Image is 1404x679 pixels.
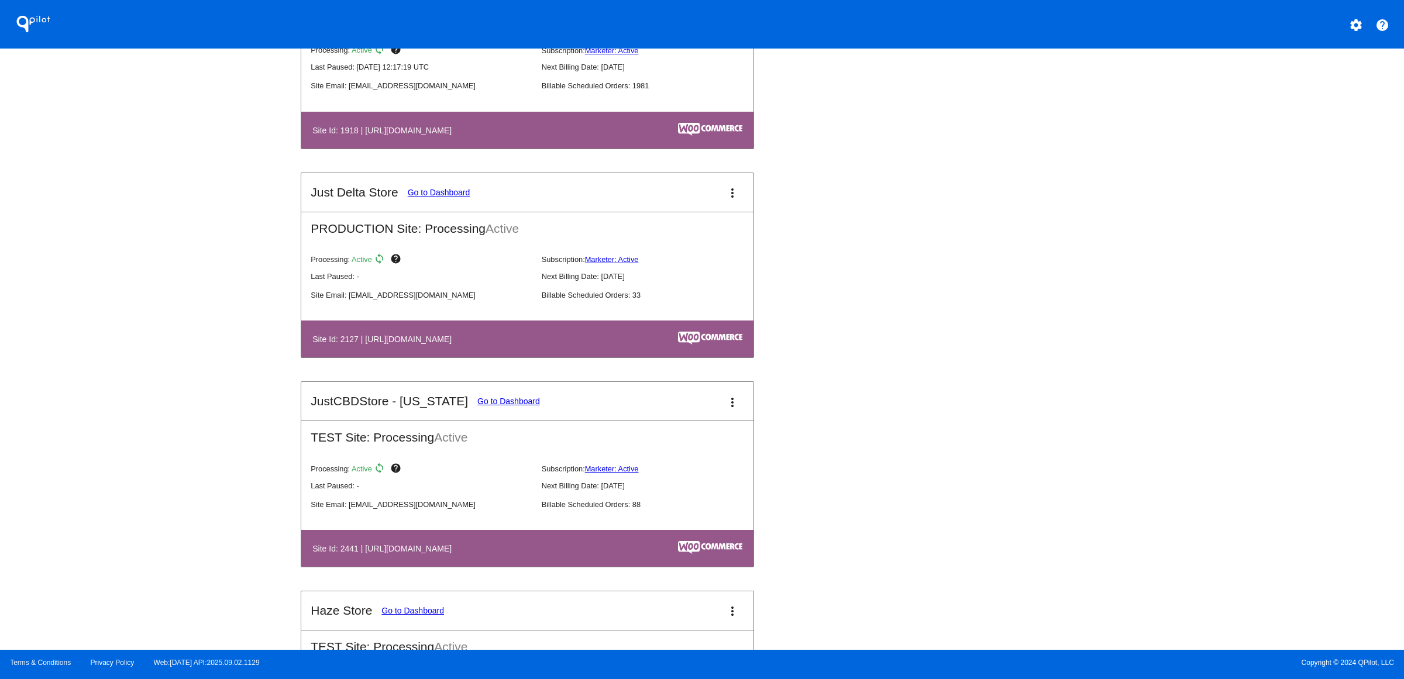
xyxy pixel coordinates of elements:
a: Privacy Policy [91,659,135,667]
p: Next Billing Date: [DATE] [542,272,763,281]
h2: TEST Site: Processing [301,630,753,654]
p: Processing: [311,253,532,267]
p: Subscription: [542,46,763,55]
a: Marketer: Active [585,46,639,55]
h4: Site Id: 2441 | [URL][DOMAIN_NAME] [312,544,457,553]
p: Billable Scheduled Orders: 33 [542,291,763,299]
a: Web:[DATE] API:2025.09.02.1129 [154,659,260,667]
mat-icon: sync [374,463,388,477]
p: Site Email: [EMAIL_ADDRESS][DOMAIN_NAME] [311,291,532,299]
h4: Site Id: 2127 | [URL][DOMAIN_NAME] [312,335,457,344]
p: Site Email: [EMAIL_ADDRESS][DOMAIN_NAME] [311,81,532,90]
span: Copyright © 2024 QPilot, LLC [712,659,1394,667]
p: Last Paused: - [311,481,532,490]
h2: PRODUCTION Site: Processing [301,212,753,236]
h2: Just Delta Store [311,185,398,199]
p: Subscription: [542,255,763,264]
p: Last Paused: - [311,272,532,281]
mat-icon: help [390,44,404,58]
p: Billable Scheduled Orders: 88 [542,500,763,509]
mat-icon: sync [374,44,388,58]
mat-icon: help [390,253,404,267]
p: Next Billing Date: [DATE] [542,63,763,71]
a: Marketer: Active [585,255,639,264]
a: Go to Dashboard [408,188,470,197]
mat-icon: more_vert [725,395,739,409]
mat-icon: help [390,463,404,477]
a: Go to Dashboard [381,606,444,615]
span: Active [434,430,467,444]
h2: JustCBDStore - [US_STATE] [311,394,468,408]
p: Next Billing Date: [DATE] [542,481,763,490]
p: Subscription: [542,464,763,473]
p: Processing: [311,463,532,477]
h2: TEST Site: Processing [301,421,753,444]
img: c53aa0e5-ae75-48aa-9bee-956650975ee5 [678,332,742,344]
img: c53aa0e5-ae75-48aa-9bee-956650975ee5 [678,541,742,554]
span: Active [434,640,467,653]
a: Marketer: Active [585,464,639,473]
p: Site Email: [EMAIL_ADDRESS][DOMAIN_NAME] [311,500,532,509]
mat-icon: more_vert [725,604,739,618]
h4: Site Id: 1918 | [URL][DOMAIN_NAME] [312,126,457,135]
span: Active [486,222,519,235]
p: Billable Scheduled Orders: 1981 [542,81,763,90]
img: c53aa0e5-ae75-48aa-9bee-956650975ee5 [678,123,742,136]
a: Terms & Conditions [10,659,71,667]
h2: Haze Store [311,604,372,618]
span: Active [352,255,372,264]
mat-icon: help [1375,18,1389,32]
mat-icon: settings [1349,18,1363,32]
mat-icon: sync [374,253,388,267]
span: Active [352,464,372,473]
a: Go to Dashboard [477,397,540,406]
span: Active [352,46,372,55]
p: Last Paused: [DATE] 12:17:19 UTC [311,63,532,71]
p: Processing: [311,44,532,58]
h1: QPilot [10,12,57,36]
mat-icon: more_vert [725,186,739,200]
